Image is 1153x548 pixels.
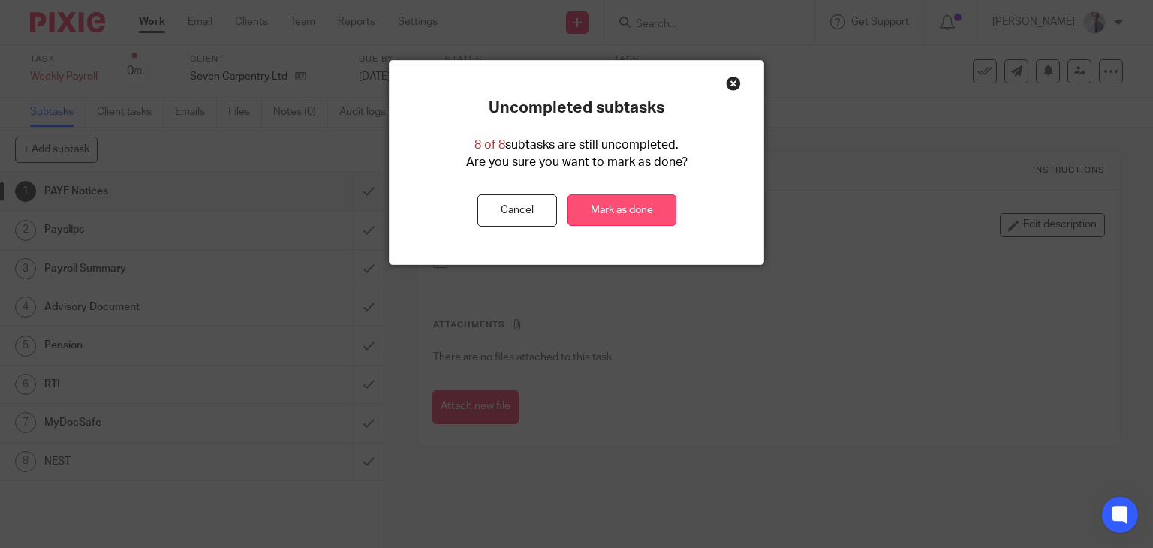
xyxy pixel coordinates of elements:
a: Mark as done [567,194,676,227]
p: subtasks are still uncompleted. [474,137,679,154]
p: Uncompleted subtasks [489,98,664,118]
button: Cancel [477,194,557,227]
span: 8 of 8 [474,139,505,151]
div: Close this dialog window [726,76,741,91]
p: Are you sure you want to mark as done? [466,154,688,171]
